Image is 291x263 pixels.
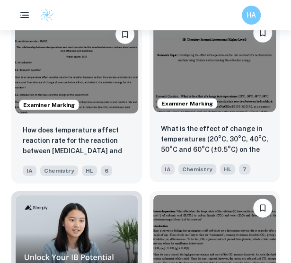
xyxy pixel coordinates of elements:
span: Examiner Marking [19,101,79,109]
span: 7 [239,164,250,175]
button: Bookmark [253,199,272,218]
span: Chemistry [178,164,216,175]
p: What is the effect of change in temperatures (20°C, 30°C, 40°C, 50°C and 60°C (±0.5°C) on the rat... [161,123,269,156]
button: Bookmark [253,24,272,43]
span: 6 [101,166,112,176]
span: IA [161,164,175,175]
a: Examiner MarkingBookmarkHow does temperature affect reaction rate for the reaction between sodium... [11,18,142,184]
p: How does temperature affect reaction rate for the reaction between sodium bicarbonate and ethanoi... [23,125,131,157]
button: Bookmark [115,25,134,44]
a: Clastify logo [34,8,54,22]
span: Examiner Marking [158,99,217,108]
button: HA [242,6,261,25]
h6: HA [246,10,257,20]
span: Chemistry [40,166,78,176]
img: Chemistry IA example thumbnail: How does temperature affect reaction rat [15,21,138,114]
img: Chemistry IA example thumbnail: What is the effect of change in temperat [153,20,276,112]
span: IA [23,166,36,176]
span: HL [82,166,97,176]
a: Examiner MarkingBookmarkWhat is the effect of change in temperatures (20°C, 30°C, 40°C, 50°C and ... [150,18,280,184]
span: HL [220,164,235,175]
img: Clastify logo [40,8,54,22]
